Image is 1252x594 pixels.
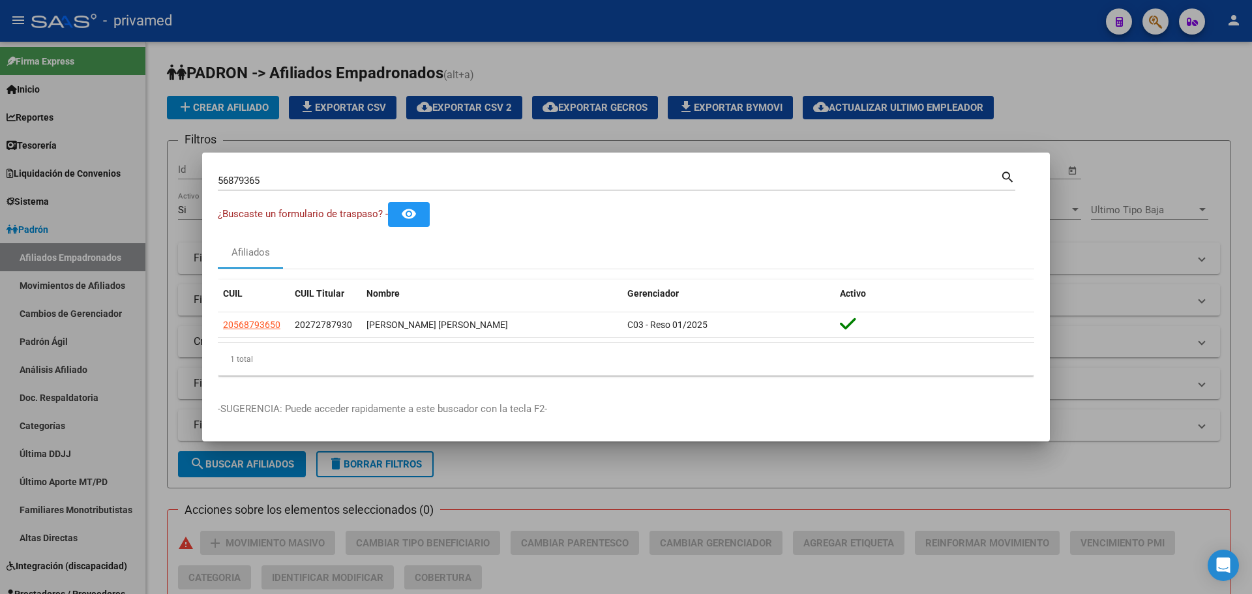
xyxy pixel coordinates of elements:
datatable-header-cell: Nombre [361,280,622,308]
span: ¿Buscaste un formulario de traspaso? - [218,208,388,220]
span: CUIL Titular [295,288,344,299]
div: 1 total [218,343,1034,376]
datatable-header-cell: Gerenciador [622,280,835,308]
div: [PERSON_NAME] [PERSON_NAME] [366,318,617,333]
p: -SUGERENCIA: Puede acceder rapidamente a este buscador con la tecla F2- [218,402,1034,417]
datatable-header-cell: CUIL [218,280,290,308]
span: 20272787930 [295,319,352,330]
mat-icon: remove_red_eye [401,206,417,222]
span: CUIL [223,288,243,299]
div: Afiliados [231,245,270,260]
span: Nombre [366,288,400,299]
div: Open Intercom Messenger [1208,550,1239,581]
mat-icon: search [1000,168,1015,184]
datatable-header-cell: Activo [835,280,1034,308]
span: C03 - Reso 01/2025 [627,319,708,330]
span: Activo [840,288,866,299]
span: Gerenciador [627,288,679,299]
span: 20568793650 [223,319,280,330]
datatable-header-cell: CUIL Titular [290,280,361,308]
